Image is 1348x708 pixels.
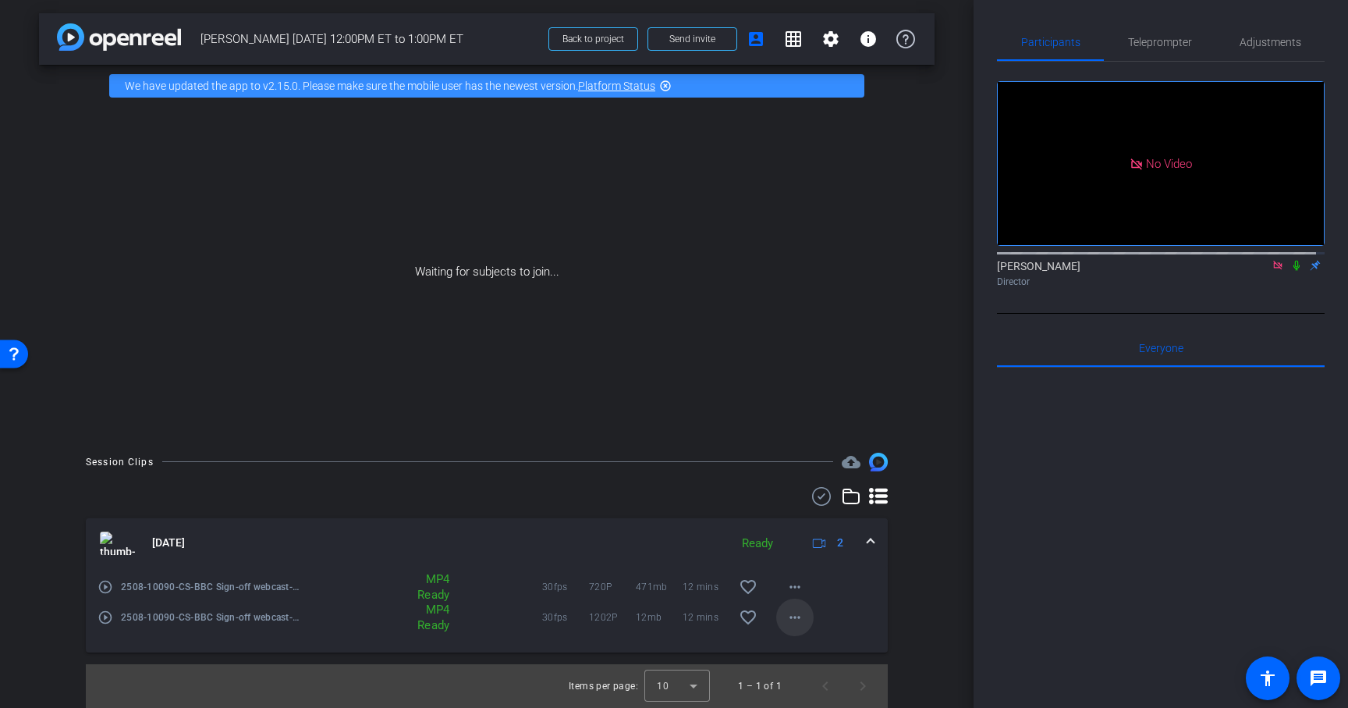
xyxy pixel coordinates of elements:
[842,453,860,471] span: Destinations for your clips
[738,678,782,694] div: 1 – 1 of 1
[807,667,844,705] button: Previous page
[86,568,888,653] div: thumb-nail[DATE]Ready2
[739,578,757,596] mat-icon: favorite_border
[821,30,840,48] mat-icon: settings
[1240,37,1301,48] span: Adjustments
[1258,669,1277,688] mat-icon: accessibility
[1146,156,1192,170] span: No Video
[548,27,638,51] button: Back to project
[152,535,185,551] span: [DATE]
[739,608,757,627] mat-icon: favorite_border
[1021,37,1080,48] span: Participants
[747,30,765,48] mat-icon: account_box
[647,27,737,51] button: Send invite
[39,107,935,437] div: Waiting for subjects to join...
[562,34,624,44] span: Back to project
[683,610,729,625] span: 12 mins
[86,518,888,568] mat-expansion-panel-header: thumb-nail[DATE]Ready2
[109,74,864,98] div: We have updated the app to v2.15.0. Please make sure the mobile user has the newest version.
[734,535,781,553] div: Ready
[683,579,729,595] span: 12 mins
[589,579,636,595] span: 720P
[636,610,683,625] span: 12mb
[837,535,843,551] span: 2
[842,453,860,471] mat-icon: cloud_upload
[98,579,113,595] mat-icon: play_circle_outline
[636,579,683,595] span: 471mb
[98,610,113,625] mat-icon: play_circle_outline
[1309,669,1328,688] mat-icon: message
[1128,37,1192,48] span: Teleprompter
[589,610,636,625] span: 1202P
[385,602,457,633] div: MP4 Ready
[859,30,878,48] mat-icon: info
[542,579,589,595] span: 30fps
[844,667,882,705] button: Next page
[578,80,655,92] a: Platform Status
[57,23,181,51] img: app-logo
[569,678,638,694] div: Items per page:
[121,610,300,625] span: 2508-10090-CS-BBC Sign-off webcast-[PERSON_NAME] 9-9 12-00PM ET to 1-00PM ET-[PERSON_NAME]-2025-0...
[385,571,457,603] div: MP4 Ready
[784,30,803,48] mat-icon: grid_on
[100,532,135,555] img: thumb-nail
[786,578,804,596] mat-icon: more_horiz
[786,608,804,627] mat-icon: more_horiz
[869,453,888,471] img: Session clips
[542,610,589,625] span: 30fps
[86,454,154,470] div: Session Clips
[669,33,715,45] span: Send invite
[997,258,1325,289] div: [PERSON_NAME]
[659,80,672,92] mat-icon: highlight_off
[200,23,539,55] span: [PERSON_NAME] [DATE] 12:00PM ET to 1:00PM ET
[121,579,300,595] span: 2508-10090-CS-BBC Sign-off webcast-[PERSON_NAME] 9-9 12-00PM ET to 1-00PM ET-[PERSON_NAME]-2025-0...
[1139,343,1183,354] span: Everyone
[997,275,1325,289] div: Director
